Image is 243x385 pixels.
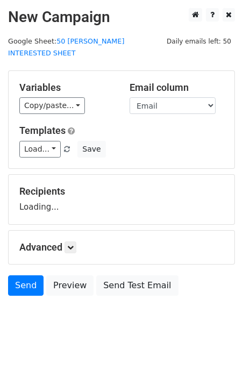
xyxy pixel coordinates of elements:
button: Save [77,141,105,158]
a: Load... [19,141,61,158]
a: Copy/paste... [19,97,85,114]
h5: Email column [130,82,224,94]
small: Google Sheet: [8,37,124,58]
a: 50 [PERSON_NAME] INTERESTED SHEET [8,37,124,58]
span: Daily emails left: 50 [163,35,235,47]
a: Send Test Email [96,275,178,296]
a: Templates [19,125,66,136]
div: Loading... [19,186,224,213]
h2: New Campaign [8,8,235,26]
a: Daily emails left: 50 [163,37,235,45]
a: Preview [46,275,94,296]
h5: Variables [19,82,113,94]
a: Send [8,275,44,296]
h5: Advanced [19,241,224,253]
h5: Recipients [19,186,224,197]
